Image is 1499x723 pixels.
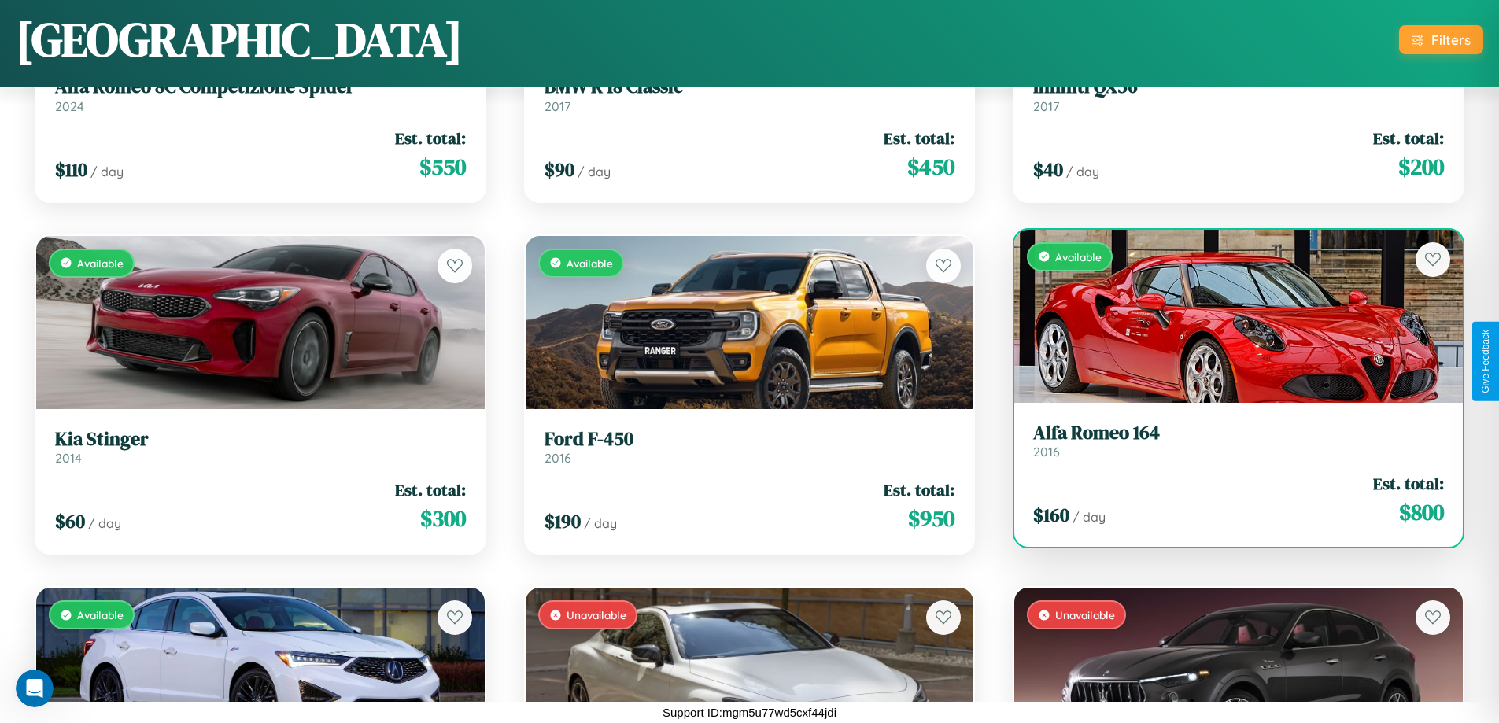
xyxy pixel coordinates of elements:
span: $ 800 [1399,496,1444,528]
a: BMW R 18 Classic2017 [545,76,955,114]
span: Unavailable [1055,608,1115,622]
span: 2014 [55,450,82,466]
p: Support ID: mgm5u77wd5cxf44jdi [663,702,836,723]
span: $ 300 [420,503,466,534]
h3: Ford F-450 [545,428,955,451]
span: 2017 [545,98,570,114]
span: Est. total: [884,478,954,501]
span: $ 450 [907,151,954,183]
a: Alfa Romeo 8C Competizione Spider2024 [55,76,466,114]
span: $ 950 [908,503,954,534]
span: $ 160 [1033,502,1069,528]
span: $ 60 [55,508,85,534]
h3: Kia Stinger [55,428,466,451]
a: Ford F-4502016 [545,428,955,467]
span: 2016 [1033,444,1060,459]
span: / day [88,515,121,531]
span: $ 200 [1398,151,1444,183]
span: Available [77,608,124,622]
a: Alfa Romeo 1642016 [1033,422,1444,460]
span: Est. total: [395,127,466,149]
span: / day [1073,509,1106,525]
span: Unavailable [567,608,626,622]
span: Available [567,256,613,270]
span: Available [1055,250,1102,264]
h3: Alfa Romeo 8C Competizione Spider [55,76,466,98]
a: Kia Stinger2014 [55,428,466,467]
span: / day [90,164,124,179]
span: $ 90 [545,157,574,183]
span: Est. total: [884,127,954,149]
h1: [GEOGRAPHIC_DATA] [16,7,463,72]
span: Est. total: [1373,472,1444,495]
a: Infiniti QX562017 [1033,76,1444,114]
div: Filters [1431,31,1471,48]
span: $ 40 [1033,157,1063,183]
span: Available [77,256,124,270]
span: / day [578,164,611,179]
span: $ 550 [419,151,466,183]
button: Filters [1399,25,1483,54]
div: Give Feedback [1480,330,1491,393]
span: / day [584,515,617,531]
span: $ 110 [55,157,87,183]
h3: Alfa Romeo 164 [1033,422,1444,444]
span: Est. total: [395,478,466,501]
span: 2016 [545,450,571,466]
span: $ 190 [545,508,581,534]
span: Est. total: [1373,127,1444,149]
span: 2017 [1033,98,1059,114]
span: / day [1066,164,1099,179]
h3: BMW R 18 Classic [545,76,955,98]
span: 2024 [55,98,84,114]
iframe: Intercom live chat [16,670,54,707]
h3: Infiniti QX56 [1033,76,1444,98]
